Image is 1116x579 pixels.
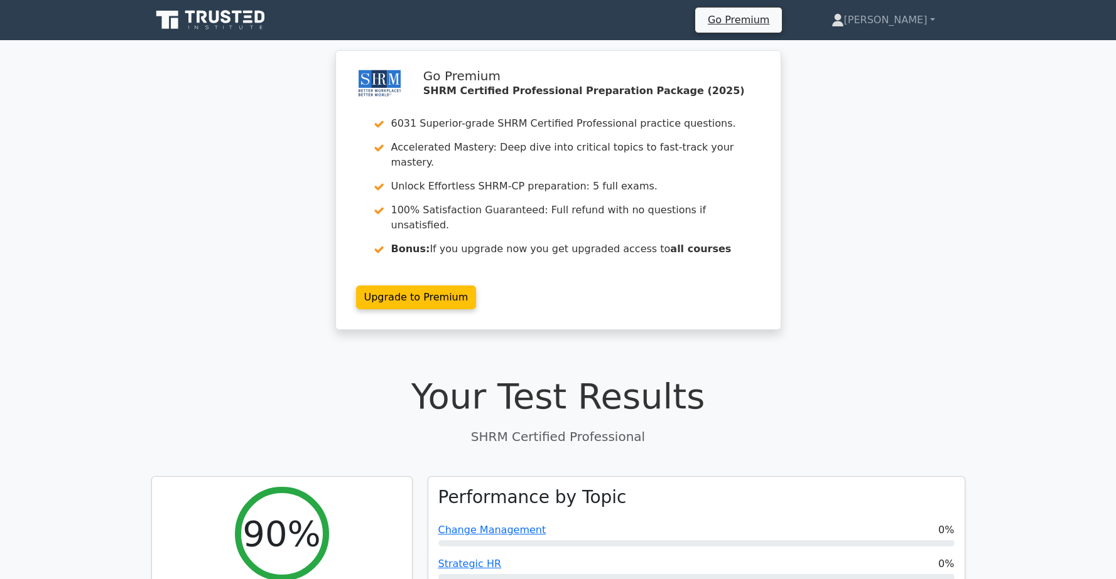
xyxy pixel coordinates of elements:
h2: 90% [242,513,320,555]
a: [PERSON_NAME] [801,8,965,33]
a: Change Management [438,524,546,536]
a: Strategic HR [438,558,502,570]
a: Upgrade to Premium [356,285,477,309]
p: SHRM Certified Professional [151,427,965,446]
a: Go Premium [700,11,777,28]
h3: Performance by Topic [438,487,627,508]
span: 0% [938,556,954,571]
span: 0% [938,523,954,538]
h1: Your Test Results [151,375,965,417]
